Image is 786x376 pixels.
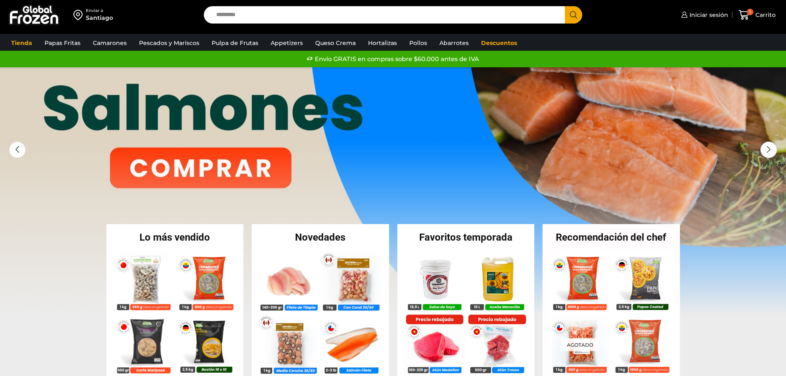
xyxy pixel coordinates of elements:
a: Tienda [7,35,36,51]
div: Previous slide [9,142,26,158]
a: Pollos [405,35,431,51]
a: Pescados y Mariscos [135,35,203,51]
div: Enviar a [86,8,113,14]
a: Pulpa de Frutas [208,35,262,51]
a: Appetizers [267,35,307,51]
span: Carrito [753,11,776,19]
a: 1 Carrito [736,5,778,25]
a: Abarrotes [435,35,473,51]
span: Iniciar sesión [687,11,728,19]
span: 1 [747,9,753,15]
h2: Lo más vendido [106,232,244,242]
a: Iniciar sesión [679,7,728,23]
a: Camarones [89,35,131,51]
div: Santiago [86,14,113,22]
h2: Favoritos temporada [397,232,535,242]
a: Queso Crema [311,35,360,51]
a: Descuentos [477,35,521,51]
button: Search button [565,6,582,24]
h2: Recomendación del chef [543,232,680,242]
p: Agotado [561,338,599,351]
h2: Novedades [252,232,389,242]
a: Papas Fritas [40,35,85,51]
div: Next slide [760,142,777,158]
a: Hortalizas [364,35,401,51]
img: address-field-icon.svg [73,8,86,22]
